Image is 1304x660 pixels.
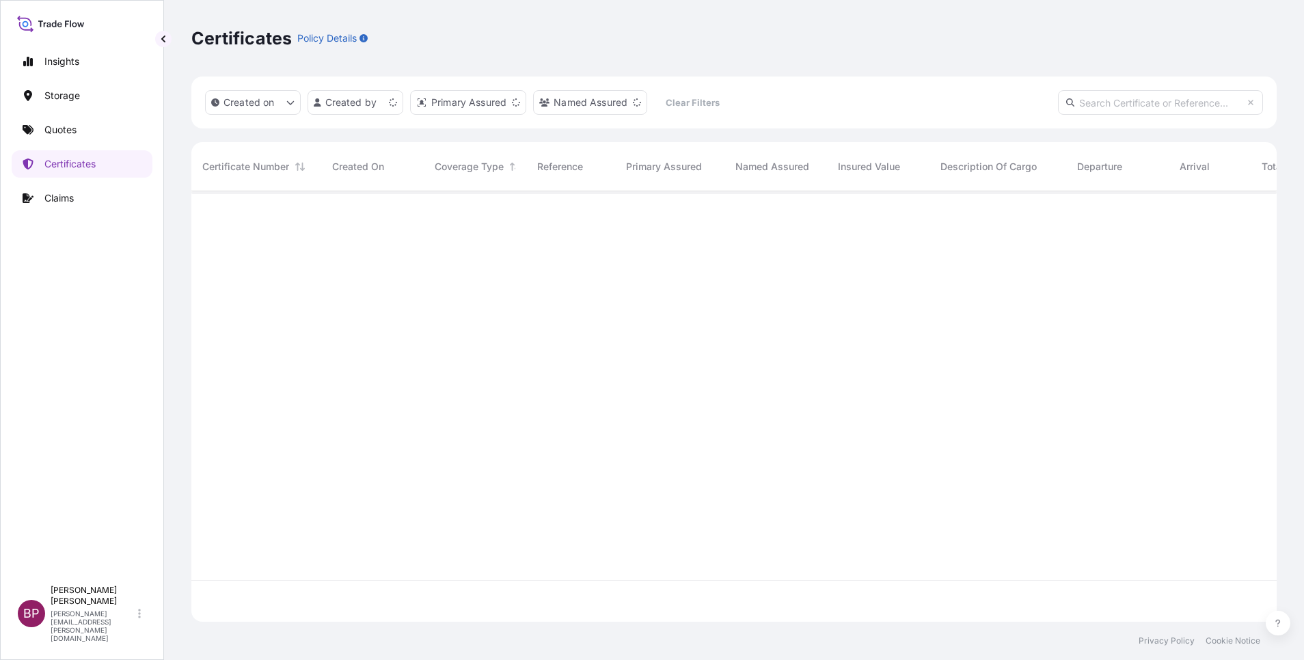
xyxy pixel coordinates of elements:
span: Certificate Number [202,160,289,174]
button: createdBy Filter options [308,90,403,115]
span: Coverage Type [435,160,504,174]
span: Description Of Cargo [940,160,1037,174]
input: Search Certificate or Reference... [1058,90,1263,115]
span: Named Assured [735,160,809,174]
button: Sort [292,159,308,175]
p: Insights [44,55,79,68]
a: Insights [12,48,152,75]
p: Quotes [44,123,77,137]
a: Certificates [12,150,152,178]
p: Primary Assured [431,96,506,109]
p: [PERSON_NAME][EMAIL_ADDRESS][PERSON_NAME][DOMAIN_NAME] [51,609,135,642]
p: Created on [223,96,275,109]
p: [PERSON_NAME] [PERSON_NAME] [51,585,135,607]
button: cargoOwner Filter options [533,90,647,115]
span: Arrival [1180,160,1210,174]
button: Sort [506,159,523,175]
a: Claims [12,184,152,212]
span: Departure [1077,160,1122,174]
button: Clear Filters [654,92,731,113]
p: Storage [44,89,80,102]
p: Named Assured [554,96,627,109]
p: Policy Details [297,31,357,45]
button: distributor Filter options [410,90,526,115]
p: Created by [325,96,377,109]
p: Certificates [44,157,96,171]
p: Clear Filters [666,96,720,109]
span: Insured Value [838,160,900,174]
span: Total [1262,160,1284,174]
a: Privacy Policy [1139,635,1195,646]
p: Claims [44,191,74,205]
p: Certificates [191,27,292,49]
span: Reference [537,160,583,174]
span: Created On [332,160,384,174]
span: BP [23,607,40,620]
span: Primary Assured [626,160,702,174]
a: Quotes [12,116,152,143]
a: Storage [12,82,152,109]
a: Cookie Notice [1206,635,1260,646]
button: createdOn Filter options [205,90,301,115]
